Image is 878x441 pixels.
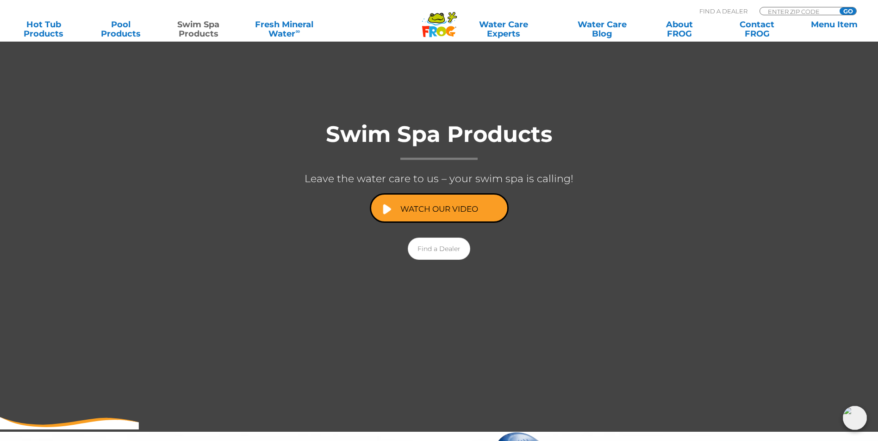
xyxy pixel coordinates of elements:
a: PoolProducts [87,20,156,38]
a: Menu Item [800,20,869,38]
a: Water CareBlog [568,20,637,38]
input: Zip Code Form [767,7,829,15]
a: Swim SpaProducts [164,20,233,38]
a: Water CareExperts [448,20,559,38]
img: openIcon [843,406,867,430]
a: Fresh MineralWater∞ [241,20,327,38]
a: ContactFROG [722,20,791,38]
a: AboutFROG [645,20,714,38]
a: Watch Our Video [370,193,509,223]
sup: ∞ [295,27,300,35]
a: Hot TubProducts [9,20,78,38]
a: Find a Dealer [408,238,470,260]
p: Leave the water care to us – your swim spa is calling! [254,169,624,189]
p: Find A Dealer [699,7,747,15]
h1: Swim Spa Products [254,122,624,160]
input: GO [840,7,856,15]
